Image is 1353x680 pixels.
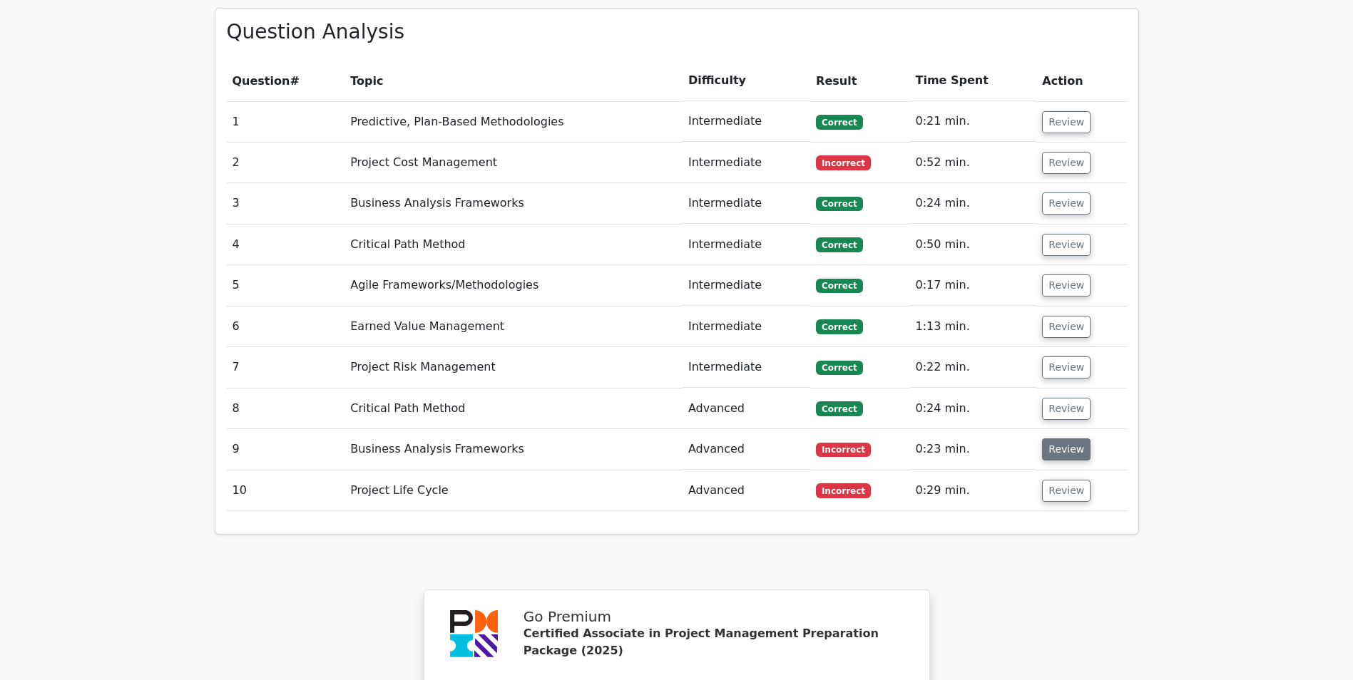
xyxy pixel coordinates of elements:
button: Review [1042,234,1091,256]
td: 1:13 min. [910,306,1037,347]
button: Review [1042,438,1091,460]
th: # [227,61,345,101]
h3: Question Analysis [227,20,1127,44]
td: Project Risk Management [344,347,683,388]
button: Review [1042,192,1091,215]
span: Incorrect [816,483,871,498]
th: Difficulty [683,61,810,101]
span: Correct [816,237,862,252]
td: 7 [227,347,345,388]
button: Review [1042,274,1091,297]
td: Critical Path Method [344,225,683,265]
td: Advanced [683,470,810,511]
td: 0:21 min. [910,101,1037,142]
th: Time Spent [910,61,1037,101]
span: Correct [816,319,862,334]
td: Predictive, Plan-Based Methodologies [344,101,683,142]
span: Correct [816,115,862,129]
button: Review [1042,316,1091,338]
td: 0:22 min. [910,347,1037,388]
span: Correct [816,197,862,211]
td: Intermediate [683,265,810,306]
td: Intermediate [683,347,810,388]
td: 0:52 min. [910,143,1037,183]
td: Intermediate [683,306,810,347]
td: Advanced [683,429,810,470]
td: Intermediate [683,225,810,265]
td: Critical Path Method [344,388,683,429]
td: 0:24 min. [910,183,1037,224]
td: Agile Frameworks/Methodologies [344,265,683,306]
td: Business Analysis Frameworks [344,183,683,224]
button: Review [1042,398,1091,420]
span: Incorrect [816,155,871,170]
td: 0:50 min. [910,225,1037,265]
td: 0:23 min. [910,429,1037,470]
td: 6 [227,306,345,347]
span: Correct [816,361,862,375]
td: Earned Value Management [344,306,683,347]
td: 0:24 min. [910,388,1037,429]
td: Business Analysis Frameworks [344,429,683,470]
td: 10 [227,470,345,511]
td: 9 [227,429,345,470]
span: Question [233,74,290,88]
th: Action [1036,61,1126,101]
td: Advanced [683,388,810,429]
button: Review [1042,152,1091,174]
td: 4 [227,225,345,265]
td: 3 [227,183,345,224]
td: 1 [227,101,345,142]
td: Intermediate [683,143,810,183]
td: Project Life Cycle [344,470,683,511]
th: Topic [344,61,683,101]
span: Correct [816,401,862,416]
td: 8 [227,388,345,429]
td: Intermediate [683,101,810,142]
td: Project Cost Management [344,143,683,183]
td: 2 [227,143,345,183]
span: Correct [816,279,862,293]
button: Review [1042,111,1091,133]
button: Review [1042,356,1091,378]
th: Result [810,61,909,101]
span: Incorrect [816,443,871,457]
td: 0:17 min. [910,265,1037,306]
button: Review [1042,480,1091,502]
td: 0:29 min. [910,470,1037,511]
td: 5 [227,265,345,306]
td: Intermediate [683,183,810,224]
